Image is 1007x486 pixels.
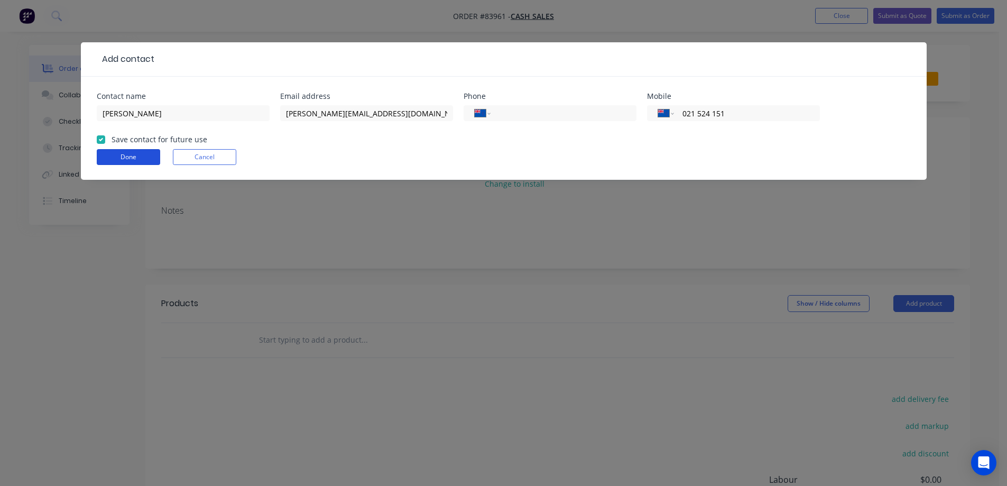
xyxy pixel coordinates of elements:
[97,53,154,66] div: Add contact
[647,93,820,100] div: Mobile
[97,149,160,165] button: Done
[971,450,996,475] div: Open Intercom Messenger
[280,93,453,100] div: Email address
[173,149,236,165] button: Cancel
[112,134,207,145] label: Save contact for future use
[464,93,636,100] div: Phone
[97,93,270,100] div: Contact name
